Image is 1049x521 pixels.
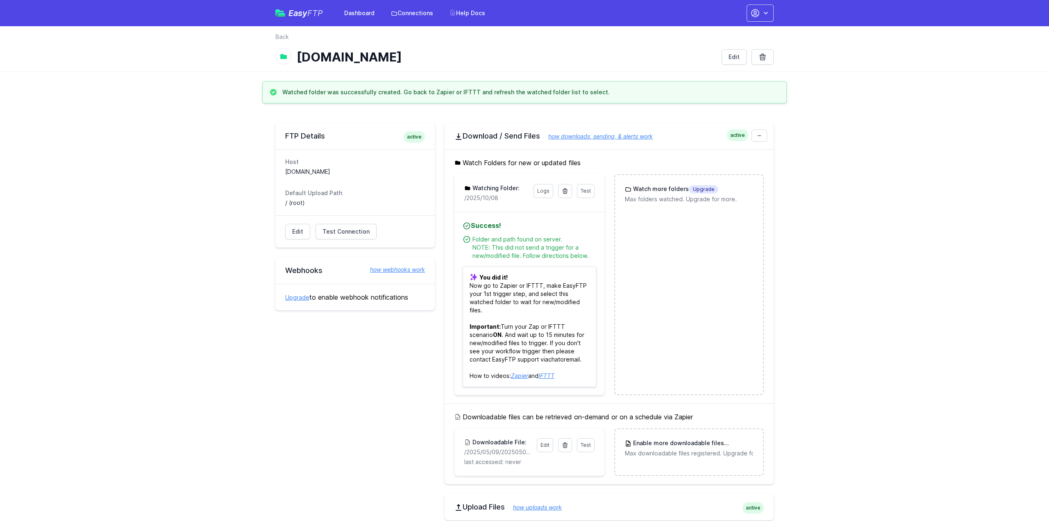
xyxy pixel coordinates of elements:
[471,184,520,192] h3: Watching Folder:
[307,8,323,18] span: FTP
[464,448,531,456] p: /2025/05/09/20250509171559_inbound_0422652309_0756011820.mp3
[566,356,580,363] a: email
[631,439,753,448] h3: Enable more downloadable files
[534,184,553,198] a: Logs
[577,438,595,452] a: Test
[282,88,610,96] h3: Watched folder was successfully created. Go back to Zapier or IFTTT and refresh the watched folde...
[275,9,285,17] img: easyftp_logo.png
[454,131,764,141] h2: Download / Send Files
[625,449,753,457] p: Max downloadable files registered. Upgrade for more.
[689,185,718,193] span: Upgrade
[404,131,425,143] span: active
[615,429,763,467] a: Enable more downloadable filesUpgrade Max downloadable files registered. Upgrade for more.
[322,228,370,236] span: Test Connection
[386,6,438,20] a: Connections
[285,224,310,239] a: Edit
[581,188,591,194] span: Test
[727,130,748,141] span: active
[297,50,715,64] h1: [DOMAIN_NAME]
[288,9,323,17] span: Easy
[362,266,425,274] a: how webhooks work
[722,49,747,65] a: Edit
[275,33,774,46] nav: Breadcrumb
[454,158,764,168] h5: Watch Folders for new or updated files
[472,235,596,260] div: Folder and path found on server. NOTE: This did not send a trigger for a new/modified file. Follo...
[581,442,591,448] span: Test
[511,372,528,379] a: Zapier
[493,331,502,338] b: ON
[505,504,562,511] a: how uploads work
[538,372,554,379] a: IFTTT
[285,294,309,301] a: Upgrade
[537,438,553,452] a: Edit
[445,6,490,20] a: Help Docs
[285,189,425,197] dt: Default Upload Path
[275,284,435,310] div: to enable webhook notifications
[548,356,560,363] a: chat
[470,323,501,330] b: Important:
[285,131,425,141] h2: FTP Details
[454,412,764,422] h5: Downloadable files can be retrieved on-demand or on a schedule via Zapier
[615,175,763,213] a: Watch more foldersUpgrade Max folders watched. Upgrade for more.
[625,195,753,203] p: Max folders watched. Upgrade for more.
[1008,480,1039,511] iframe: Drift Widget Chat Controller
[464,458,594,466] p: last accessed: never
[742,502,764,514] span: active
[454,502,764,512] h2: Upload Files
[275,33,289,41] a: Back
[285,168,425,176] dd: [DOMAIN_NAME]
[631,185,718,193] h3: Watch more folders
[275,9,323,17] a: EasyFTP
[479,274,508,281] b: You did it!
[463,221,596,230] h4: Success!
[285,199,425,207] dd: / (root)
[464,194,528,202] p: /2025/10/08
[339,6,379,20] a: Dashboard
[540,133,653,140] a: how downloads, sending, & alerts work
[285,266,425,275] h2: Webhooks
[285,158,425,166] dt: Host
[471,438,527,446] h3: Downloadable File:
[577,184,595,198] a: Test
[724,439,754,448] span: Upgrade
[316,224,377,239] a: Test Connection
[463,266,596,387] p: Now go to Zapier or IFTTT, make EasyFTP your 1st trigger step, and select this watched folder to ...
